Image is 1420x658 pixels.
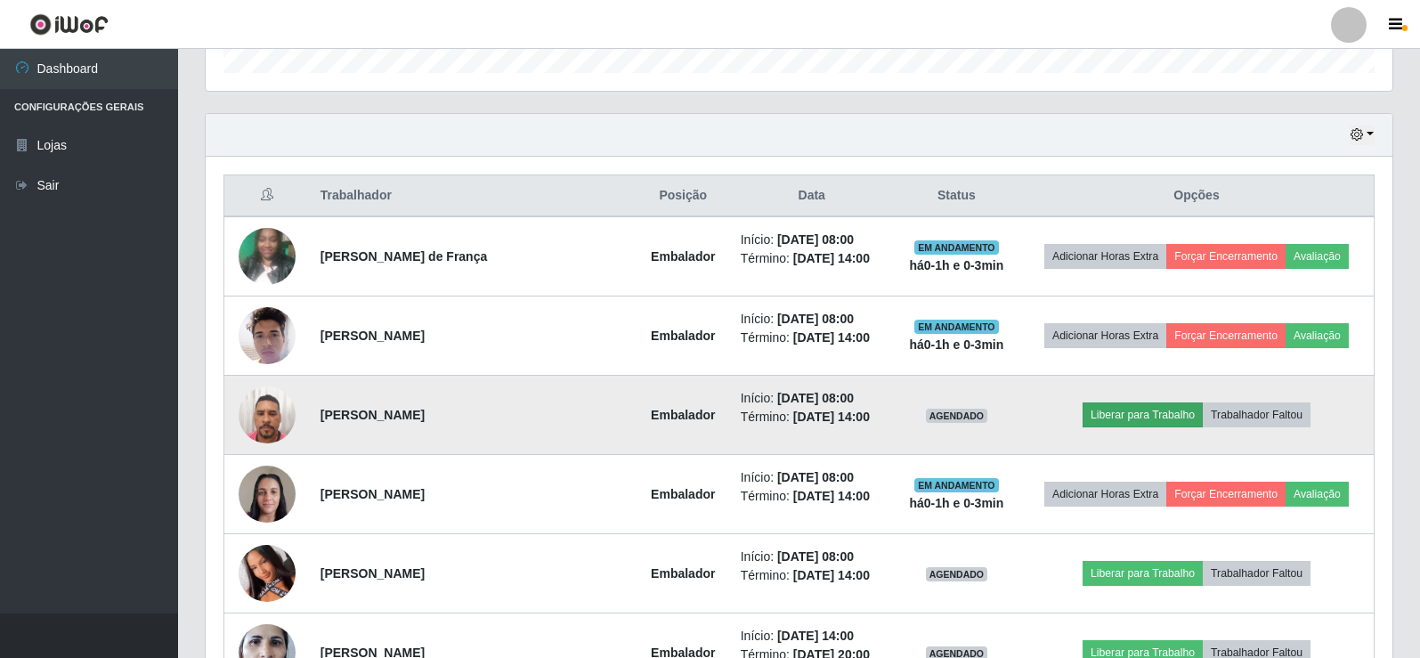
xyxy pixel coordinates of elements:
button: Forçar Encerramento [1166,323,1286,348]
strong: Embalador [651,487,715,501]
th: Opções [1019,175,1375,217]
strong: Embalador [651,329,715,343]
img: 1713098995975.jpeg [239,218,296,294]
span: AGENDADO [926,409,988,423]
button: Adicionar Horas Extra [1044,323,1166,348]
time: [DATE] 14:00 [793,330,870,345]
li: Término: [741,408,883,426]
button: Forçar Encerramento [1166,482,1286,507]
strong: há 0-1 h e 0-3 min [909,258,1003,272]
time: [DATE] 14:00 [777,629,854,643]
time: [DATE] 08:00 [777,549,854,564]
time: [DATE] 08:00 [777,470,854,484]
strong: há 0-1 h e 0-3 min [909,496,1003,510]
img: 1725546046209.jpeg [239,297,296,373]
strong: [PERSON_NAME] [321,408,425,422]
th: Trabalhador [310,175,637,217]
th: Posição [637,175,730,217]
button: Adicionar Horas Extra [1044,244,1166,269]
button: Avaliação [1286,323,1349,348]
strong: Embalador [651,249,715,264]
li: Término: [741,566,883,585]
th: Status [894,175,1019,217]
span: AGENDADO [926,567,988,581]
time: [DATE] 08:00 [777,391,854,405]
time: [DATE] 08:00 [777,232,854,247]
strong: [PERSON_NAME] [321,487,425,501]
img: 1747137437507.jpeg [239,510,296,637]
button: Liberar para Trabalho [1083,402,1203,427]
strong: Embalador [651,408,715,422]
button: Avaliação [1286,244,1349,269]
li: Término: [741,329,883,347]
span: EM ANDAMENTO [914,240,999,255]
li: Início: [741,389,883,408]
button: Avaliação [1286,482,1349,507]
span: EM ANDAMENTO [914,478,999,492]
strong: há 0-1 h e 0-3 min [909,337,1003,352]
strong: [PERSON_NAME] [321,329,425,343]
li: Início: [741,310,883,329]
img: 1735300261799.jpeg [239,377,296,452]
span: EM ANDAMENTO [914,320,999,334]
button: Forçar Encerramento [1166,244,1286,269]
th: Data [730,175,894,217]
img: 1738436502768.jpeg [239,456,296,532]
strong: Embalador [651,566,715,581]
button: Trabalhador Faltou [1203,402,1310,427]
img: CoreUI Logo [29,13,109,36]
time: [DATE] 14:00 [793,489,870,503]
strong: [PERSON_NAME] [321,566,425,581]
button: Trabalhador Faltou [1203,561,1310,586]
time: [DATE] 14:00 [793,251,870,265]
button: Liberar para Trabalho [1083,561,1203,586]
time: [DATE] 14:00 [793,568,870,582]
li: Início: [741,468,883,487]
li: Início: [741,548,883,566]
time: [DATE] 08:00 [777,312,854,326]
button: Adicionar Horas Extra [1044,482,1166,507]
li: Término: [741,487,883,506]
li: Início: [741,627,883,646]
strong: [PERSON_NAME] de França [321,249,487,264]
li: Início: [741,231,883,249]
time: [DATE] 14:00 [793,410,870,424]
li: Término: [741,249,883,268]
